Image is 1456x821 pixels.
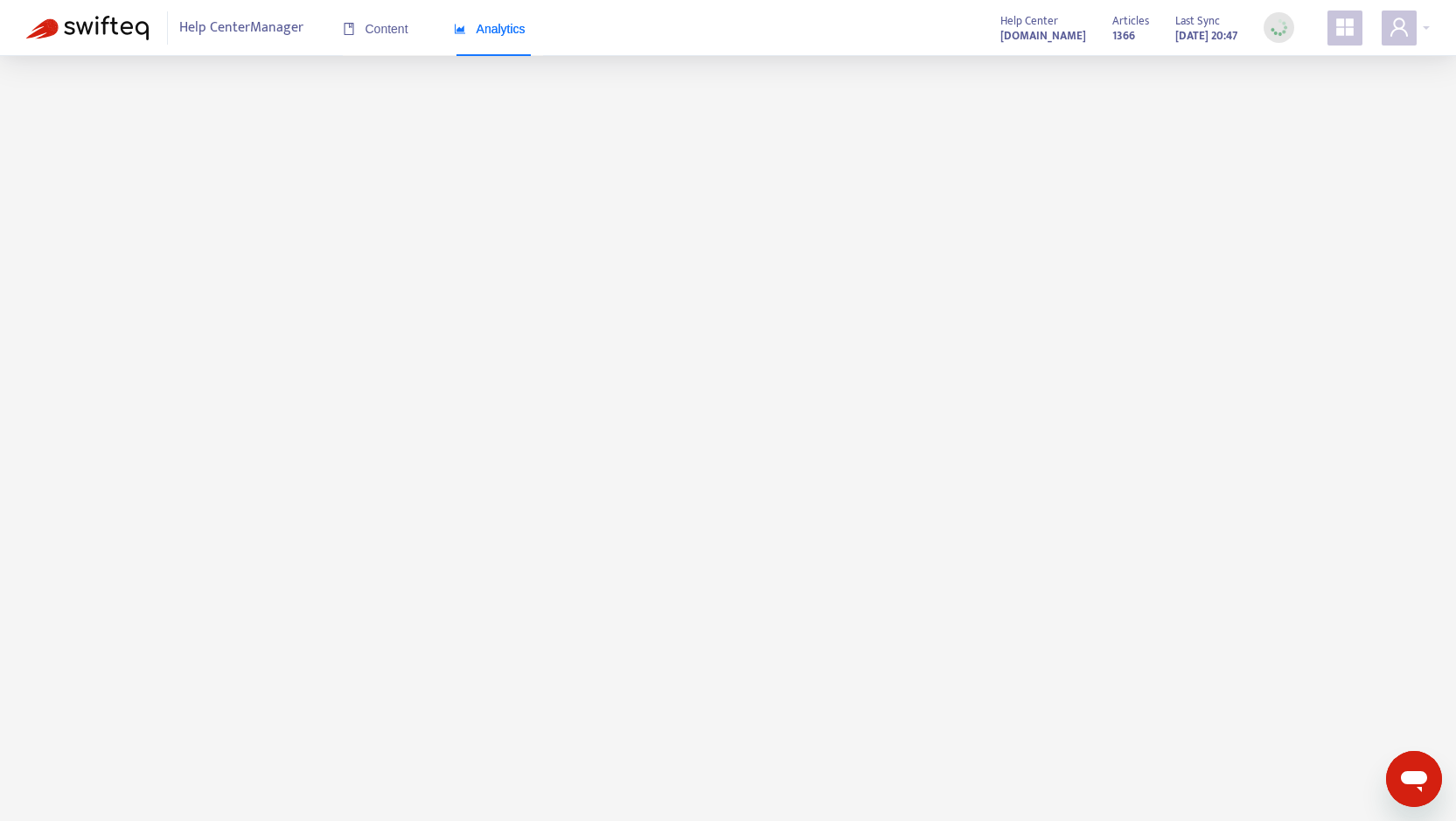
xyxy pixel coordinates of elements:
img: Swifteq [26,16,149,40]
span: Help Center [1000,11,1058,31]
span: Analytics [454,22,526,36]
strong: [DATE] 20:47 [1175,26,1237,46]
span: book [343,23,355,35]
strong: [DOMAIN_NAME] [1000,26,1086,46]
span: area-chart [454,23,466,35]
span: Content [343,22,408,36]
iframe: Button to launch messaging window [1386,751,1442,807]
strong: 1366 [1112,26,1135,46]
span: user [1389,17,1410,38]
a: [DOMAIN_NAME] [1000,25,1086,46]
span: Last Sync [1175,11,1220,31]
img: sync_loading.0b5143dde30e3a21642e.gif [1268,17,1290,39]
span: appstore [1334,17,1355,38]
span: Help Center Manager [179,11,303,45]
span: Articles [1112,11,1149,31]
